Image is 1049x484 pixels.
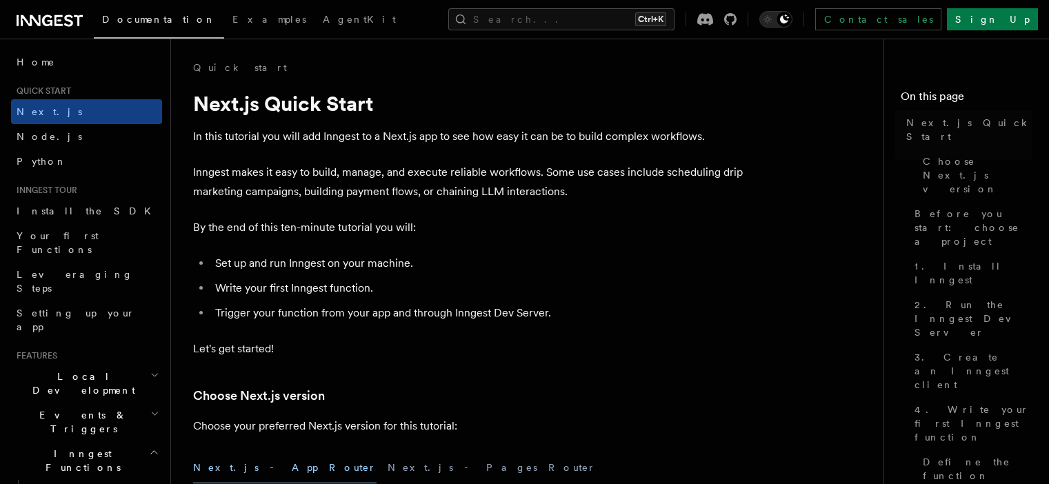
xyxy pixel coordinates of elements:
[759,11,792,28] button: Toggle dark mode
[11,370,150,397] span: Local Development
[17,106,82,117] span: Next.js
[17,307,135,332] span: Setting up your app
[232,14,306,25] span: Examples
[102,14,216,25] span: Documentation
[915,403,1032,444] span: 4. Write your first Inngest function
[947,8,1038,30] a: Sign Up
[906,116,1032,143] span: Next.js Quick Start
[815,8,941,30] a: Contact sales
[193,386,325,405] a: Choose Next.js version
[11,149,162,174] a: Python
[211,254,745,273] li: Set up and run Inngest on your machine.
[915,298,1032,339] span: 2. Run the Inngest Dev Server
[448,8,675,30] button: Search...Ctrl+K
[909,397,1032,450] a: 4. Write your first Inngest function
[11,441,162,480] button: Inngest Functions
[909,201,1032,254] a: Before you start: choose a project
[193,163,745,201] p: Inngest makes it easy to build, manage, and execute reliable workflows. Some use cases include sc...
[909,292,1032,345] a: 2. Run the Inngest Dev Server
[923,154,1032,196] span: Choose Next.js version
[211,279,745,298] li: Write your first Inngest function.
[323,14,396,25] span: AgentKit
[901,88,1032,110] h4: On this page
[224,4,314,37] a: Examples
[909,254,1032,292] a: 1. Install Inngest
[17,55,55,69] span: Home
[17,205,159,216] span: Install the SDK
[17,269,133,294] span: Leveraging Steps
[193,339,745,359] p: Let's get started!
[193,61,287,74] a: Quick start
[94,4,224,39] a: Documentation
[901,110,1032,149] a: Next.js Quick Start
[917,149,1032,201] a: Choose Next.js version
[923,455,1032,483] span: Define the function
[909,345,1032,397] a: 3. Create an Inngest client
[11,262,162,301] a: Leveraging Steps
[193,91,745,116] h1: Next.js Quick Start
[17,156,67,167] span: Python
[11,199,162,223] a: Install the SDK
[17,131,82,142] span: Node.js
[193,127,745,146] p: In this tutorial you will add Inngest to a Next.js app to see how easy it can be to build complex...
[11,85,71,97] span: Quick start
[388,452,596,483] button: Next.js - Pages Router
[11,301,162,339] a: Setting up your app
[11,403,162,441] button: Events & Triggers
[193,416,745,436] p: Choose your preferred Next.js version for this tutorial:
[635,12,666,26] kbd: Ctrl+K
[11,408,150,436] span: Events & Triggers
[11,223,162,262] a: Your first Functions
[11,447,149,474] span: Inngest Functions
[11,350,57,361] span: Features
[11,124,162,149] a: Node.js
[211,303,745,323] li: Trigger your function from your app and through Inngest Dev Server.
[11,364,162,403] button: Local Development
[193,218,745,237] p: By the end of this ten-minute tutorial you will:
[915,350,1032,392] span: 3. Create an Inngest client
[915,259,1032,287] span: 1. Install Inngest
[915,207,1032,248] span: Before you start: choose a project
[11,185,77,196] span: Inngest tour
[17,230,99,255] span: Your first Functions
[11,99,162,124] a: Next.js
[193,452,377,483] button: Next.js - App Router
[314,4,404,37] a: AgentKit
[11,50,162,74] a: Home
